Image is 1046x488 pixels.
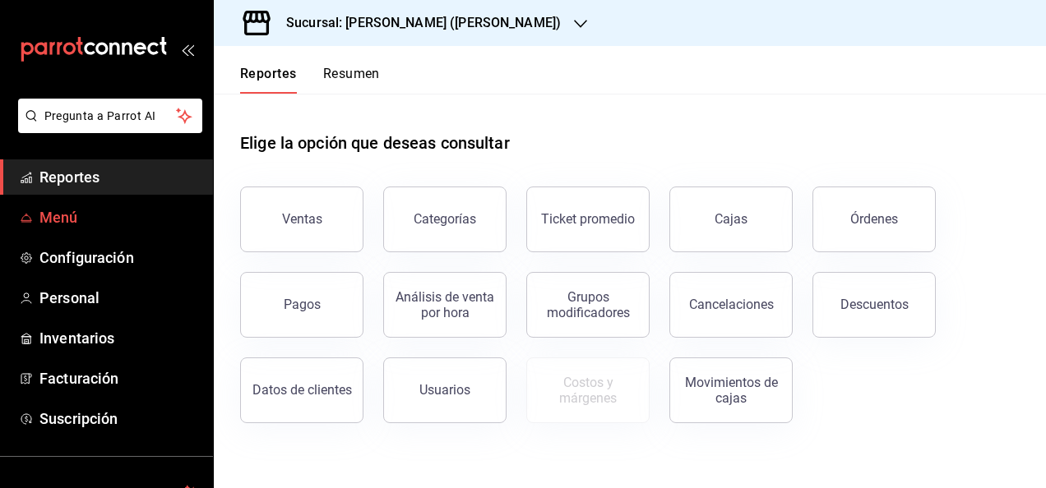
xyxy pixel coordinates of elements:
[383,186,507,252] button: Categorías
[44,108,177,125] span: Pregunta a Parrot AI
[282,211,322,227] div: Ventas
[414,211,476,227] div: Categorías
[284,297,321,312] div: Pagos
[240,272,363,338] button: Pagos
[526,357,650,423] button: Contrata inventarios para ver este reporte
[850,211,898,227] div: Órdenes
[39,407,200,430] span: Suscripción
[240,66,380,94] div: navigation tabs
[541,211,635,227] div: Ticket promedio
[181,43,194,56] button: open_drawer_menu
[39,206,200,228] span: Menú
[39,166,200,188] span: Reportes
[526,186,650,252] button: Ticket promedio
[394,289,496,320] div: Análisis de venta por hora
[419,382,470,398] div: Usuarios
[240,186,363,252] button: Ventas
[240,131,510,155] h1: Elige la opción que deseas consultar
[12,119,202,136] a: Pregunta a Parrot AI
[252,382,352,398] div: Datos de clientes
[39,327,200,349] span: Inventarios
[537,375,639,406] div: Costos y márgenes
[39,287,200,309] span: Personal
[689,297,774,312] div: Cancelaciones
[680,375,782,406] div: Movimientos de cajas
[273,13,561,33] h3: Sucursal: [PERSON_NAME] ([PERSON_NAME])
[537,289,639,320] div: Grupos modificadores
[669,186,793,252] a: Cajas
[840,297,909,312] div: Descuentos
[812,186,936,252] button: Órdenes
[39,246,200,269] span: Configuración
[715,209,748,229] div: Cajas
[812,272,936,338] button: Descuentos
[323,66,380,94] button: Resumen
[383,357,507,423] button: Usuarios
[18,99,202,133] button: Pregunta a Parrot AI
[669,357,793,423] button: Movimientos de cajas
[240,66,297,94] button: Reportes
[526,272,650,338] button: Grupos modificadores
[383,272,507,338] button: Análisis de venta por hora
[240,357,363,423] button: Datos de clientes
[669,272,793,338] button: Cancelaciones
[39,367,200,389] span: Facturación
